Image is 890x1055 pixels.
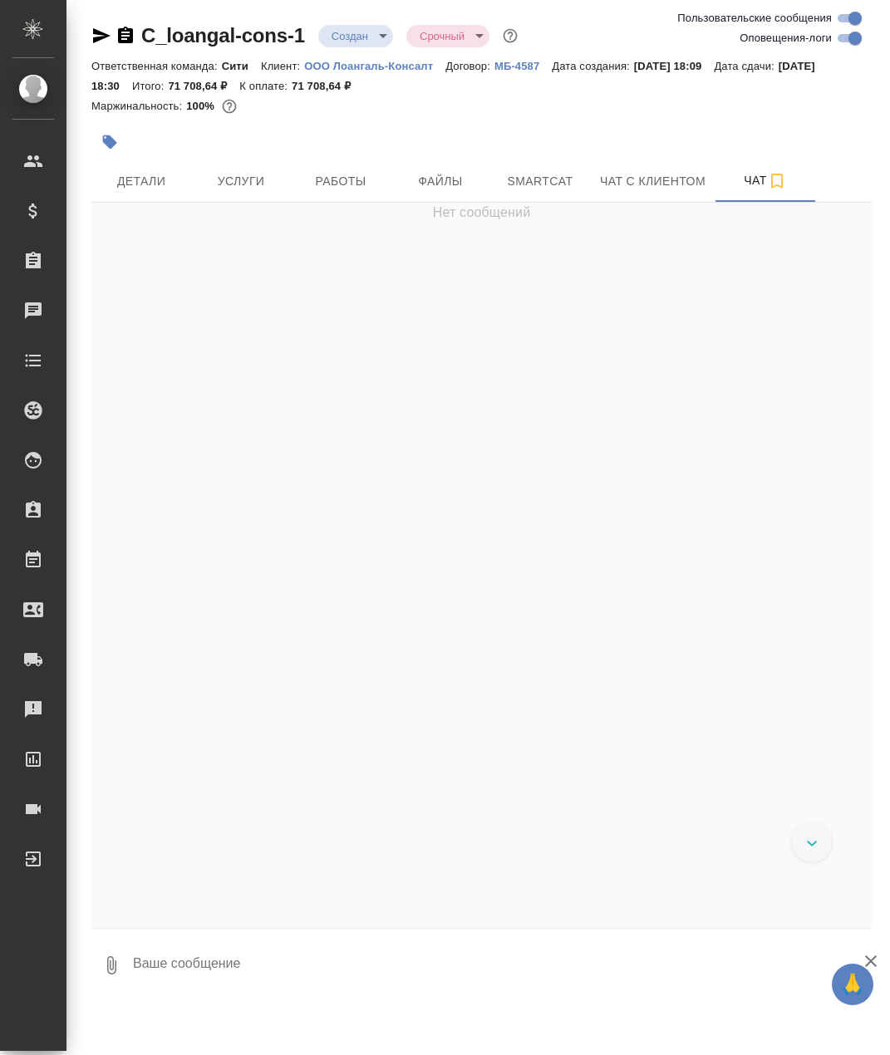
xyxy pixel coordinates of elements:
div: Создан [406,25,489,47]
a: МБ-4587 [494,58,552,72]
span: Работы [301,171,381,192]
span: Чат [725,170,805,191]
div: Создан [318,25,393,47]
p: Итого: [132,80,168,92]
svg: Подписаться [767,171,787,191]
span: Чат с клиентом [600,171,706,192]
p: Дата сдачи: [714,60,778,72]
p: 71 708,64 ₽ [292,80,363,92]
p: МБ-4587 [494,60,552,72]
p: Маржинальность: [91,100,186,112]
p: Клиент: [261,60,304,72]
span: Услуги [201,171,281,192]
a: C_loangal-cons-1 [141,24,305,47]
p: Ответственная команда: [91,60,222,72]
p: Договор: [445,60,494,72]
span: Оповещения-логи [740,30,832,47]
button: 0.00 RUB; [219,96,240,117]
p: [DATE] 18:09 [634,60,715,72]
button: Добавить тэг [91,124,128,160]
button: 🙏 [832,964,873,1005]
button: Создан [327,29,373,43]
button: Скопировать ссылку [116,26,135,46]
button: Скопировать ссылку для ЯМессенджера [91,26,111,46]
span: Пользовательские сообщения [677,10,832,27]
p: ООО Лоангаль-Консалт [304,60,445,72]
span: 🙏 [838,967,867,1002]
button: Срочный [415,29,470,43]
p: К оплате: [239,80,292,92]
span: Нет сообщений [433,203,531,223]
p: Дата создания: [552,60,633,72]
button: Доп статусы указывают на важность/срочность заказа [499,25,521,47]
p: Сити [222,60,261,72]
span: Файлы [401,171,480,192]
p: 100% [186,100,219,112]
span: Детали [101,171,181,192]
span: Smartcat [500,171,580,192]
p: 71 708,64 ₽ [168,80,239,92]
a: ООО Лоангаль-Консалт [304,58,445,72]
